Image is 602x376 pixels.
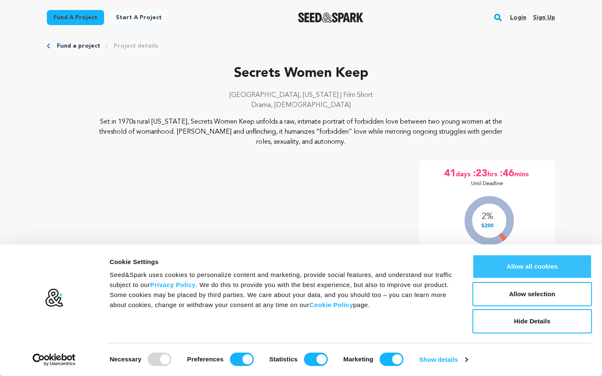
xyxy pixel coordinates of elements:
[45,288,64,307] img: logo
[47,90,555,100] p: [GEOGRAPHIC_DATA], [US_STATE] | Film Short
[444,167,456,180] span: 41
[109,349,110,350] legend: Consent Selection
[472,254,592,279] button: Allow all cookies
[298,13,364,23] a: Seed&Spark Homepage
[472,282,592,306] button: Allow selection
[309,301,353,308] a: Cookie Policy
[150,281,196,288] a: Privacy Policy
[456,167,472,180] span: days
[110,356,141,363] strong: Necessary
[487,167,499,180] span: hrs
[110,257,454,267] div: Cookie Settings
[114,42,158,50] a: Project details
[510,11,526,24] a: Login
[47,10,104,25] a: Fund a project
[533,11,555,24] a: Sign up
[47,100,555,110] p: Drama, [DEMOGRAPHIC_DATA]
[47,64,555,84] p: Secrets Women Keep
[109,10,168,25] a: Start a project
[269,356,298,363] strong: Statistics
[98,117,505,147] p: Set in 1970s rural [US_STATE], Secrets Women Keep unfolds a raw, intimate portrait of forbidden l...
[47,42,555,50] div: Breadcrumb
[298,13,364,23] img: Seed&Spark Logo Dark Mode
[499,167,514,180] span: :46
[419,353,468,366] a: Show details
[110,270,454,310] div: Seed&Spark uses cookies to personalize content and marketing, provide social features, and unders...
[343,356,373,363] strong: Marketing
[471,180,503,187] p: Until Deadline
[18,353,91,366] a: Usercentrics Cookiebot - opens in a new window
[472,167,487,180] span: :23
[514,167,531,180] span: mins
[472,309,592,333] button: Hide Details
[57,42,100,50] a: Fund a project
[187,356,224,363] strong: Preferences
